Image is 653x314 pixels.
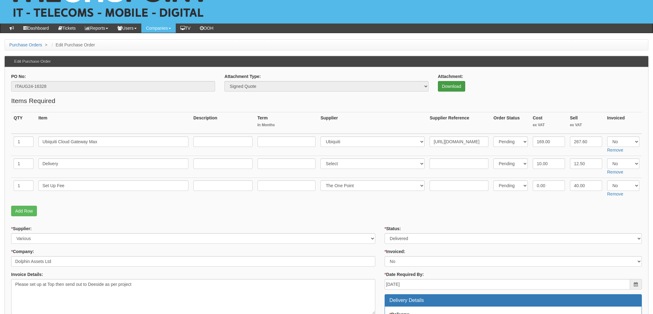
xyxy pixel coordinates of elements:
[385,271,424,277] label: Date Required By:
[191,112,255,134] th: Description
[224,73,261,80] label: Attachment Type:
[176,24,195,33] a: TV
[605,112,642,134] th: Invoiced
[141,24,176,33] a: Companies
[491,112,530,134] th: Order Status
[11,73,26,80] label: PO No:
[533,123,565,128] small: ex VAT
[607,170,623,174] a: Remove
[258,123,316,128] small: In Months
[11,56,54,67] h3: Edit Purchase Order
[385,248,405,255] label: Invoiced:
[607,191,623,196] a: Remove
[11,206,37,216] a: Add Row
[11,226,32,232] label: Supplier:
[50,42,95,48] li: Edit Purchase Order
[113,24,141,33] a: Users
[438,81,465,92] a: Download
[530,112,567,134] th: Cost
[255,112,318,134] th: Term
[607,148,623,153] a: Remove
[80,24,113,33] a: Reports
[19,24,54,33] a: Dashboard
[390,298,637,303] h3: Delivery Details
[43,42,49,47] span: >
[11,112,36,134] th: QTY
[36,112,191,134] th: Item
[438,73,463,80] label: Attachment:
[9,42,42,47] a: Purchase Orders
[195,24,218,33] a: OOH
[570,123,602,128] small: ex VAT
[385,226,401,232] label: Status:
[11,96,55,106] legend: Items Required
[11,248,34,255] label: Company:
[11,271,43,277] label: Invoice Details:
[54,24,81,33] a: Tickets
[427,112,491,134] th: Supplier Reference
[318,112,427,134] th: Supplier
[567,112,605,134] th: Sell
